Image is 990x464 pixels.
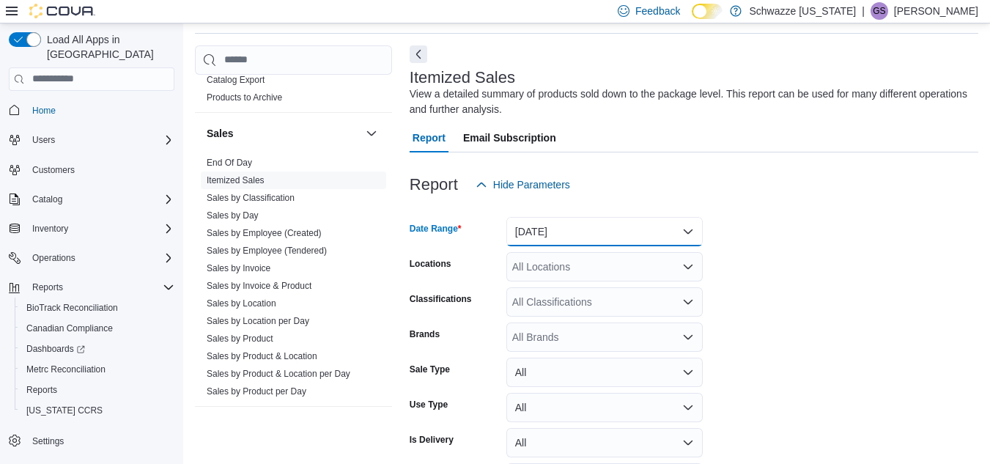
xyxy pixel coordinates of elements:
[26,161,174,179] span: Customers
[410,258,451,270] label: Locations
[21,320,119,337] a: Canadian Compliance
[26,431,174,449] span: Settings
[363,419,380,436] button: Taxes
[15,298,180,318] button: BioTrack Reconciliation
[207,420,360,435] button: Taxes
[207,126,234,141] h3: Sales
[207,334,273,344] a: Sales by Product
[410,399,448,410] label: Use Type
[26,131,61,149] button: Users
[32,435,64,447] span: Settings
[41,32,174,62] span: Load All Apps in [GEOGRAPHIC_DATA]
[21,381,63,399] a: Reports
[894,2,978,20] p: [PERSON_NAME]
[195,71,392,112] div: Products
[682,296,694,308] button: Open list of options
[21,340,174,358] span: Dashboards
[21,299,174,317] span: BioTrack Reconciliation
[410,293,472,305] label: Classifications
[493,177,570,192] span: Hide Parameters
[207,246,327,256] a: Sales by Employee (Tendered)
[26,131,174,149] span: Users
[3,277,180,298] button: Reports
[207,210,259,221] a: Sales by Day
[3,218,180,239] button: Inventory
[32,194,62,205] span: Catalog
[3,430,180,451] button: Settings
[207,193,295,203] a: Sales by Classification
[32,223,68,235] span: Inventory
[463,123,556,152] span: Email Subscription
[21,381,174,399] span: Reports
[207,386,306,397] a: Sales by Product per Day
[21,320,174,337] span: Canadian Compliance
[21,402,174,419] span: Washington CCRS
[32,134,55,146] span: Users
[862,2,865,20] p: |
[32,281,63,293] span: Reports
[207,315,309,327] span: Sales by Location per Day
[207,298,276,309] span: Sales by Location
[207,369,350,379] a: Sales by Product & Location per Day
[682,261,694,273] button: Open list of options
[207,263,270,273] a: Sales by Invoice
[635,4,680,18] span: Feedback
[207,262,270,274] span: Sales by Invoice
[682,331,694,343] button: Open list of options
[195,154,392,406] div: Sales
[207,174,265,186] span: Itemized Sales
[21,361,111,378] a: Metrc Reconciliation
[207,245,327,257] span: Sales by Employee (Tendered)
[207,280,311,292] span: Sales by Invoice & Product
[410,69,515,86] h3: Itemized Sales
[207,175,265,185] a: Itemized Sales
[506,358,703,387] button: All
[207,74,265,86] span: Catalog Export
[21,340,91,358] a: Dashboards
[26,191,68,208] button: Catalog
[506,217,703,246] button: [DATE]
[26,249,174,267] span: Operations
[692,19,692,20] span: Dark Mode
[207,157,252,169] span: End Of Day
[410,176,458,194] h3: Report
[26,220,74,237] button: Inventory
[363,125,380,142] button: Sales
[207,420,235,435] h3: Taxes
[26,279,174,296] span: Reports
[15,359,180,380] button: Metrc Reconciliation
[32,105,56,117] span: Home
[21,299,124,317] a: BioTrack Reconciliation
[29,4,95,18] img: Cova
[410,328,440,340] label: Brands
[506,428,703,457] button: All
[470,170,576,199] button: Hide Parameters
[207,192,295,204] span: Sales by Classification
[207,228,322,238] a: Sales by Employee (Created)
[21,402,108,419] a: [US_STATE] CCRS
[871,2,888,20] div: Gulzar Sayall
[26,279,69,296] button: Reports
[15,400,180,421] button: [US_STATE] CCRS
[410,364,450,375] label: Sale Type
[32,252,75,264] span: Operations
[26,384,57,396] span: Reports
[26,161,81,179] a: Customers
[15,318,180,339] button: Canadian Compliance
[207,126,360,141] button: Sales
[15,380,180,400] button: Reports
[3,130,180,150] button: Users
[207,92,282,103] a: Products to Archive
[26,432,70,450] a: Settings
[410,434,454,446] label: Is Delivery
[207,158,252,168] a: End Of Day
[410,86,971,117] div: View a detailed summary of products sold down to the package level. This report can be used for m...
[207,368,350,380] span: Sales by Product & Location per Day
[26,220,174,237] span: Inventory
[15,339,180,359] a: Dashboards
[3,189,180,210] button: Catalog
[26,405,103,416] span: [US_STATE] CCRS
[26,302,118,314] span: BioTrack Reconciliation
